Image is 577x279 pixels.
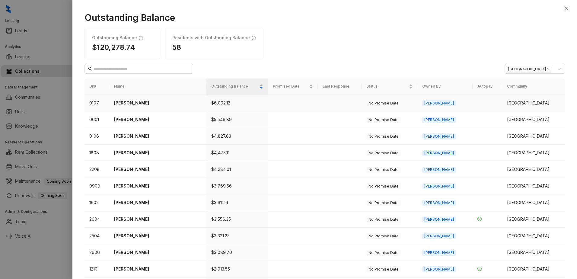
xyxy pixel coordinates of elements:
[507,232,560,239] div: [GEOGRAPHIC_DATA]
[114,133,202,139] p: [PERSON_NAME]
[422,250,456,256] span: [PERSON_NAME]
[84,244,109,261] td: 2606
[507,199,560,206] div: [GEOGRAPHIC_DATA]
[114,232,202,239] p: [PERSON_NAME]
[206,261,268,277] td: $2,913.55
[507,266,560,272] div: [GEOGRAPHIC_DATA]
[422,100,456,106] span: [PERSON_NAME]
[422,183,456,189] span: [PERSON_NAME]
[422,200,456,206] span: [PERSON_NAME]
[366,167,401,173] span: No Promise Date
[84,145,109,161] td: 1808
[273,84,308,89] span: Promised Date
[422,167,456,173] span: [PERSON_NAME]
[563,5,570,12] button: Close
[114,183,202,189] p: [PERSON_NAME]
[417,79,473,95] th: Owned By
[92,43,152,52] h1: $120,278.74
[84,211,109,228] td: 2604
[422,233,456,239] span: [PERSON_NAME]
[422,150,456,156] span: [PERSON_NAME]
[502,79,565,95] th: Community
[206,228,268,244] td: $3,321.23
[84,95,109,111] td: 0107
[366,216,401,223] span: No Promise Date
[206,128,268,145] td: $4,827.83
[84,178,109,194] td: 0908
[366,150,401,156] span: No Promise Date
[114,249,202,256] p: [PERSON_NAME]
[206,178,268,194] td: $3,769.56
[84,161,109,178] td: 2208
[366,266,401,272] span: No Promise Date
[84,128,109,145] td: 0106
[507,166,560,173] div: [GEOGRAPHIC_DATA]
[206,161,268,178] td: $4,284.01
[268,79,318,95] th: Promised Date
[84,228,109,244] td: 2504
[172,35,250,40] h1: Residents with Outstanding Balance
[507,149,560,156] div: [GEOGRAPHIC_DATA]
[92,35,137,40] h1: Outstanding Balance
[84,111,109,128] td: 0601
[362,79,417,95] th: Status
[114,199,202,206] p: [PERSON_NAME]
[206,111,268,128] td: $5,546.89
[114,100,202,106] p: [PERSON_NAME]
[422,133,456,139] span: [PERSON_NAME]
[506,66,552,72] span: [GEOGRAPHIC_DATA]
[477,267,482,271] span: check-circle
[507,183,560,189] div: [GEOGRAPHIC_DATA]
[422,216,456,223] span: [PERSON_NAME]
[366,250,401,256] span: No Promise Date
[564,6,569,11] span: close
[507,216,560,223] div: [GEOGRAPHIC_DATA]
[84,12,565,23] h1: Outstanding Balance
[88,67,92,71] span: search
[114,166,202,173] p: [PERSON_NAME]
[318,79,362,95] th: Last Response
[206,211,268,228] td: $3,556.35
[114,149,202,156] p: [PERSON_NAME]
[507,249,560,256] div: [GEOGRAPHIC_DATA]
[206,244,268,261] td: $3,089.70
[547,68,550,71] span: close
[366,200,401,206] span: No Promise Date
[366,133,401,139] span: No Promise Date
[477,217,482,221] span: check-circle
[84,261,109,277] td: 1210
[366,84,408,89] span: Status
[366,183,401,189] span: No Promise Date
[84,194,109,211] td: 1602
[139,35,143,40] span: info-circle
[206,145,268,161] td: $4,473.11
[366,233,401,239] span: No Promise Date
[114,266,202,272] p: [PERSON_NAME]
[211,84,258,89] span: Outstanding Balance
[507,116,560,123] div: [GEOGRAPHIC_DATA]
[206,95,268,111] td: $6,092.12
[507,100,560,106] div: [GEOGRAPHIC_DATA]
[114,216,202,223] p: [PERSON_NAME]
[114,116,202,123] p: [PERSON_NAME]
[84,79,109,95] th: Unit
[366,117,401,123] span: No Promise Date
[473,79,502,95] th: Autopay
[422,266,456,272] span: [PERSON_NAME]
[422,117,456,123] span: [PERSON_NAME]
[507,133,560,139] div: [GEOGRAPHIC_DATA]
[252,35,256,40] span: info-circle
[366,100,401,106] span: No Promise Date
[172,43,256,52] h1: 58
[109,79,206,95] th: Name
[206,194,268,211] td: $3,611.16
